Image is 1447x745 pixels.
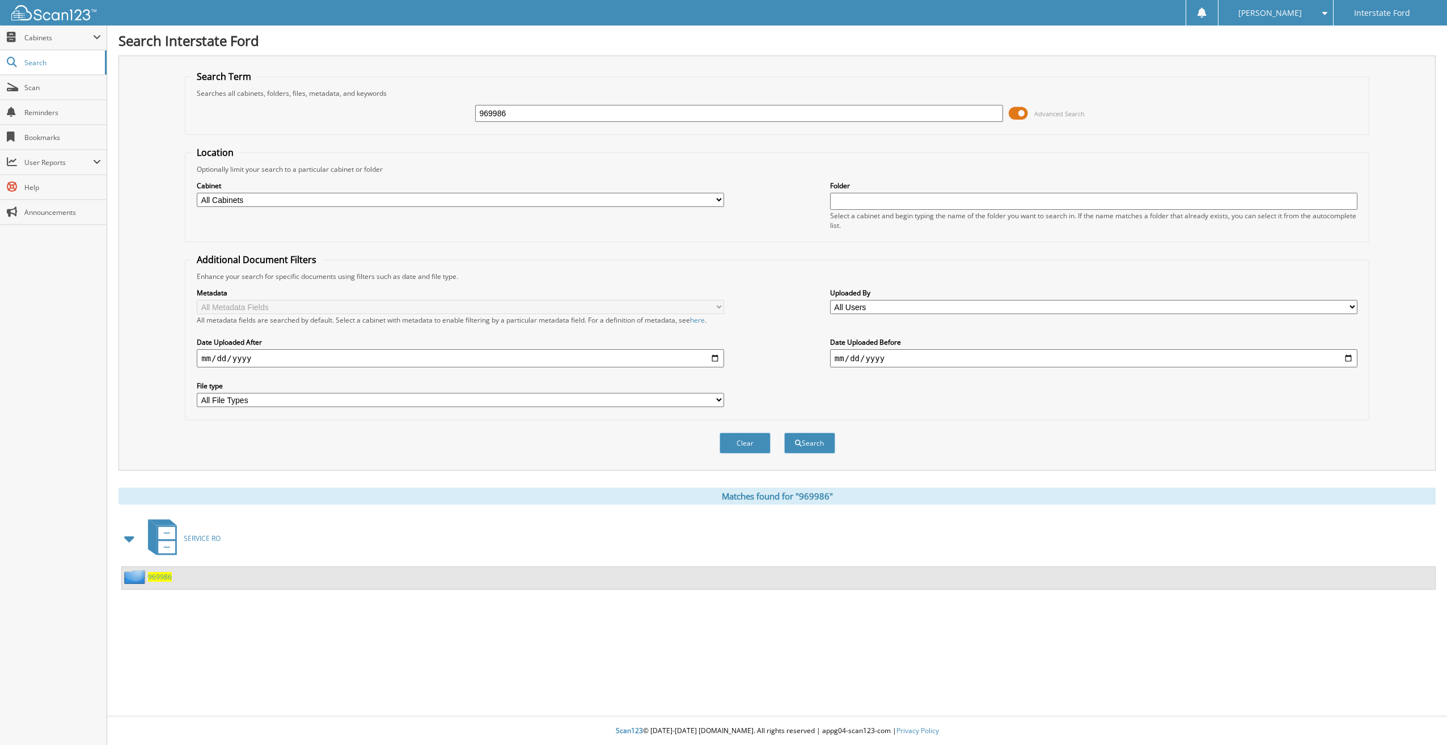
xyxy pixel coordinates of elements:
span: SERVICE RO [184,534,221,543]
div: Optionally limit your search to a particular cabinet or folder [191,164,1363,174]
img: folder2.png [124,570,148,584]
span: Scan [24,83,101,92]
span: Cabinets [24,33,93,43]
legend: Additional Document Filters [191,253,322,266]
a: here [690,315,705,325]
h1: Search Interstate Ford [119,31,1436,50]
label: Uploaded By [830,288,1357,298]
input: start [197,349,724,367]
span: Interstate Ford [1354,10,1410,16]
legend: Location [191,146,239,159]
div: Searches all cabinets, folders, files, metadata, and keywords [191,88,1363,98]
legend: Search Term [191,70,257,83]
input: end [830,349,1357,367]
div: Select a cabinet and begin typing the name of the folder you want to search in. If the name match... [830,211,1357,230]
span: Help [24,183,101,192]
div: © [DATE]-[DATE] [DOMAIN_NAME]. All rights reserved | appg04-scan123-com | [107,717,1447,745]
span: Search [24,58,99,67]
button: Clear [720,433,771,454]
label: Folder [830,181,1357,191]
img: scan123-logo-white.svg [11,5,96,20]
span: Bookmarks [24,133,101,142]
label: Metadata [197,288,724,298]
div: Matches found for "969986" [119,488,1436,505]
span: User Reports [24,158,93,167]
a: SERVICE RO [141,516,221,561]
div: All metadata fields are searched by default. Select a cabinet with metadata to enable filtering b... [197,315,724,325]
label: Cabinet [197,181,724,191]
span: Scan123 [616,726,643,735]
span: Announcements [24,208,101,217]
a: 969986 [148,572,172,582]
label: File type [197,381,724,391]
label: Date Uploaded After [197,337,724,347]
span: Reminders [24,108,101,117]
a: Privacy Policy [896,726,939,735]
span: Advanced Search [1034,109,1085,118]
div: Enhance your search for specific documents using filters such as date and file type. [191,272,1363,281]
button: Search [784,433,835,454]
span: [PERSON_NAME] [1238,10,1302,16]
label: Date Uploaded Before [830,337,1357,347]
